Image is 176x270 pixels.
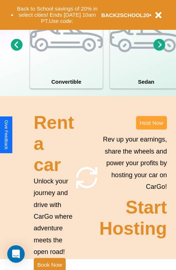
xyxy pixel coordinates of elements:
button: Back to School savings of 20% in select cities! Ends [DATE] 10am PT.Use code: [13,4,101,26]
div: Give Feedback [4,120,9,150]
h2: Start Hosting [99,197,167,239]
button: Host Now [136,116,167,130]
h4: Convertible [30,75,103,88]
h2: Rent a car [34,112,74,175]
b: BACK2SCHOOL20 [101,12,150,18]
p: Rev up your earnings, share the wheels and power your profits by hosting your car on CarGo! [99,134,167,192]
div: Open Intercom Messenger [7,245,25,263]
p: Unlock your journey and drive with CarGo where adventure meets the open road! [34,175,74,258]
